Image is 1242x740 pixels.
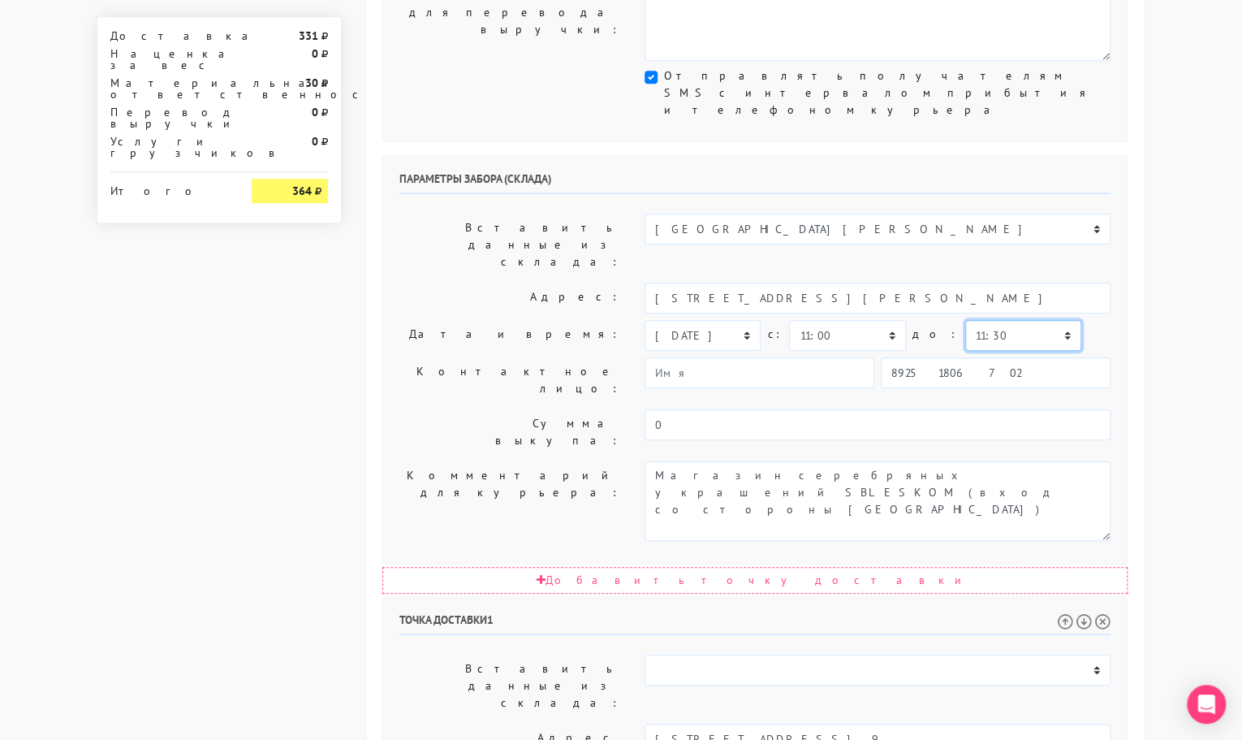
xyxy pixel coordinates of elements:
label: Отправлять получателям SMS с интервалом прибытия и телефоном курьера [664,67,1110,119]
div: Наценка за вес [98,48,239,71]
label: Вставить данные из склада: [387,214,632,276]
label: Сумма выкупа: [387,409,632,455]
label: Комментарий для курьера: [387,461,632,541]
div: Перевод выручки [98,106,239,129]
strong: 30 [305,76,318,90]
input: Имя [645,357,874,388]
strong: 0 [312,134,318,149]
label: Дата и время: [387,320,632,351]
span: 1 [487,612,494,627]
div: Добавить точку доставки [382,567,1128,594]
h6: Точка доставки [399,613,1110,635]
label: Контактное лицо: [387,357,632,403]
label: Адрес: [387,283,632,314]
input: Телефон [881,357,1110,388]
div: Доставка [98,30,239,41]
strong: 0 [312,46,318,61]
div: Итого [110,179,227,197]
label: до: [912,320,959,348]
h6: Параметры забора (склада) [399,172,1110,194]
strong: 364 [292,184,312,198]
strong: 0 [312,105,318,119]
label: c: [767,320,783,348]
div: Материальная ответственность [98,77,239,100]
div: Услуги грузчиков [98,136,239,158]
div: Open Intercom Messenger [1187,685,1226,724]
label: Вставить данные из склада: [387,655,632,717]
strong: 331 [299,28,318,43]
